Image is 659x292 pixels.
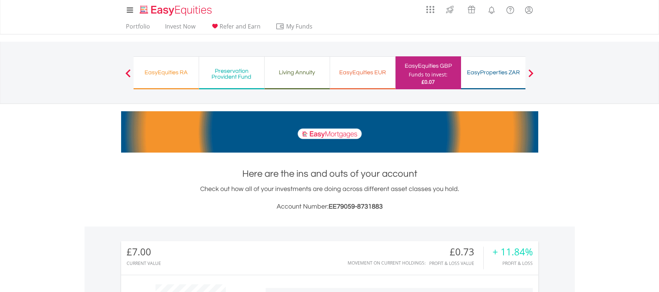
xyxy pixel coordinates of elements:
[121,111,538,153] img: EasyMortage Promotion Banner
[501,2,520,16] a: FAQ's and Support
[444,4,456,15] img: thrive-v2.svg
[123,23,153,34] a: Portfolio
[121,202,538,212] h3: Account Number:
[465,67,522,78] div: EasyProperties ZAR
[329,203,383,210] span: EE79059-8731883
[203,68,260,80] div: Preservation Provident Fund
[429,261,483,266] div: Profit & Loss Value
[127,261,161,266] div: CURRENT VALUE
[422,2,439,14] a: AppsGrid
[121,184,538,212] div: Check out how all of your investments are doing across different asset classes you hold.
[426,5,434,14] img: grid-menu-icon.svg
[465,4,478,15] img: vouchers-v2.svg
[482,2,501,16] a: Notifications
[220,22,261,30] span: Refer and Earn
[334,67,391,78] div: EasyEquities EUR
[276,22,323,31] span: My Funds
[348,261,426,265] div: Movement on Current Holdings:
[138,4,215,16] img: EasyEquities_Logo.png
[127,247,161,257] div: £7.00
[269,67,325,78] div: Living Annuity
[137,2,215,16] a: Home page
[162,23,198,34] a: Invest Now
[493,247,533,257] div: + 11.84%
[493,261,533,266] div: Profit & Loss
[524,73,538,80] button: Next
[520,2,538,18] a: My Profile
[121,73,135,80] button: Previous
[138,67,194,78] div: EasyEquities RA
[400,61,457,71] div: EasyEquities GBP
[121,167,538,180] h1: Here are the ins and outs of your account
[429,247,483,257] div: £0.73
[207,23,263,34] a: Refer and Earn
[409,71,448,78] div: Funds to invest:
[461,2,482,15] a: Vouchers
[422,78,435,85] span: £0.07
